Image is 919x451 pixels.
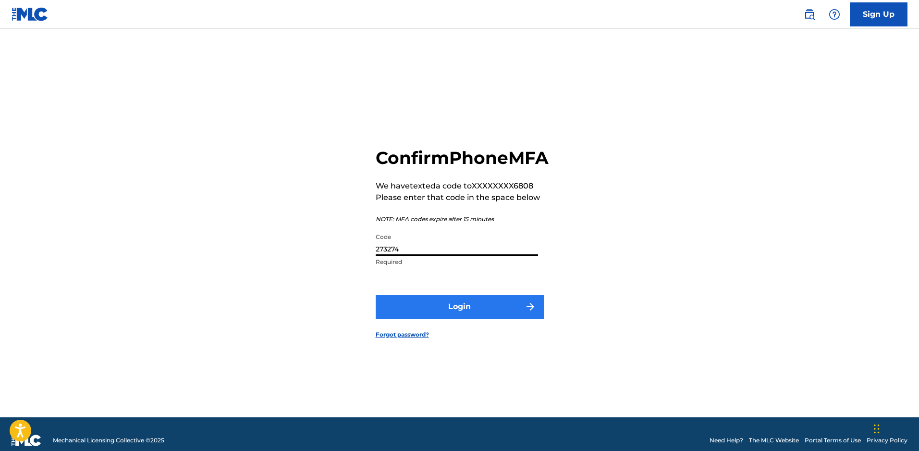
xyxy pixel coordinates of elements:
[376,192,549,203] p: Please enter that code in the space below
[376,258,538,266] p: Required
[805,436,861,445] a: Portal Terms of Use
[749,436,799,445] a: The MLC Website
[525,301,536,313] img: f7272a7cc735f4ea7f67.svg
[871,405,919,451] iframe: Chat Widget
[12,7,49,21] img: MLC Logo
[850,2,907,26] a: Sign Up
[829,9,840,20] img: help
[53,436,164,445] span: Mechanical Licensing Collective © 2025
[376,330,429,339] a: Forgot password?
[710,436,743,445] a: Need Help?
[376,147,549,169] h2: Confirm Phone MFA
[376,180,549,192] p: We have texted a code to XXXXXXXX6808
[825,5,844,24] div: Help
[804,9,815,20] img: search
[867,436,907,445] a: Privacy Policy
[376,215,549,224] p: NOTE: MFA codes expire after 15 minutes
[12,435,41,446] img: logo
[800,5,819,24] a: Public Search
[376,295,544,319] button: Login
[874,414,880,443] div: Drag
